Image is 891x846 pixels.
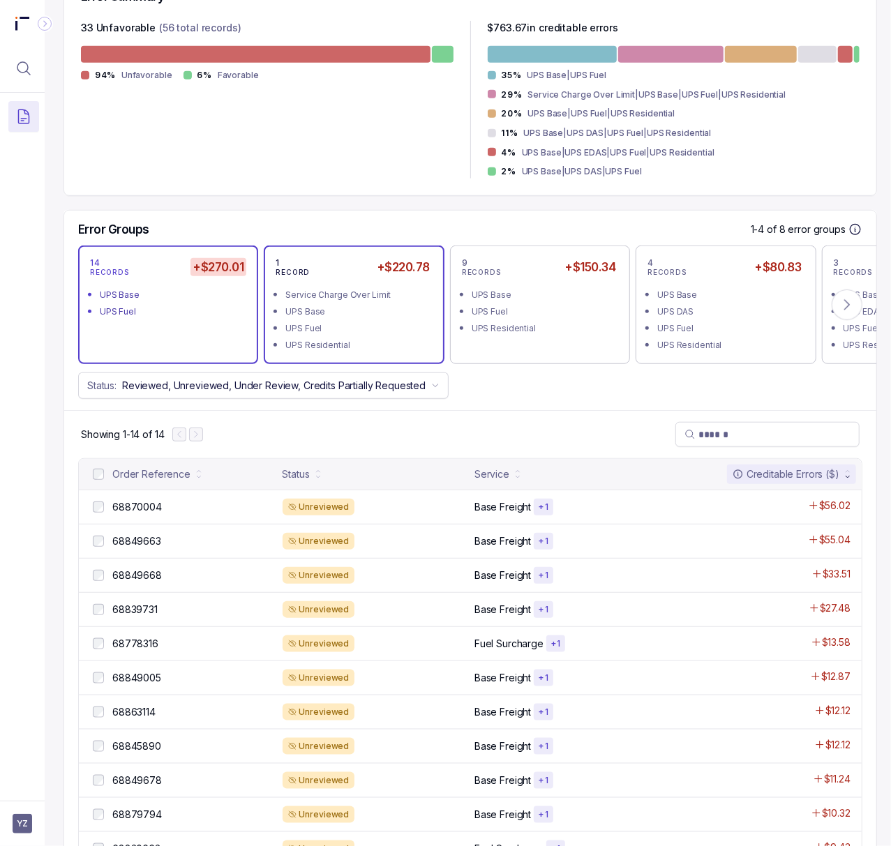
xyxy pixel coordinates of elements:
p: 68870004 [112,500,162,514]
p: Unfavorable [121,68,172,82]
p: $11.24 [824,772,851,786]
p: $13.58 [822,635,851,649]
h5: +$80.83 [751,258,804,276]
div: UPS Base [100,288,245,302]
p: + 1 [538,707,548,718]
p: Base Freight [474,808,531,822]
p: + 1 [538,570,548,581]
input: checkbox-checkbox [93,638,104,649]
p: 2% [502,166,516,177]
p: Base Freight [474,603,531,617]
div: Unreviewed [283,772,355,789]
p: 11% [502,128,518,139]
p: + 1 [538,775,548,786]
p: + 1 [551,638,561,649]
div: Order Reference [112,467,190,481]
p: RECORDS [834,269,873,277]
p: Base Freight [474,534,531,548]
div: Unreviewed [283,670,355,686]
div: Unreviewed [283,635,355,652]
div: UPS Base [657,288,802,302]
p: RECORD [276,269,310,277]
div: UPS Residential [285,338,430,352]
p: UPS Base|UPS Fuel|UPS Residential [527,107,675,121]
input: checkbox-checkbox [93,775,104,786]
div: Unreviewed [283,806,355,823]
p: UPS Base|UPS DAS|UPS Fuel [522,165,642,179]
p: RECORDS [90,269,129,277]
p: Base Freight [474,500,531,514]
p: + 1 [538,501,548,513]
p: Showing 1-14 of 14 [81,428,164,441]
div: Unreviewed [283,533,355,550]
p: + 1 [538,536,548,547]
p: Base Freight [474,773,531,787]
div: Unreviewed [283,704,355,720]
p: 1-4 of 8 [751,222,788,236]
p: 68849678 [112,773,162,787]
p: 68863114 [112,705,156,719]
p: 68849663 [112,534,161,548]
input: checkbox-checkbox [93,501,104,513]
div: UPS DAS [657,305,802,319]
p: Base Freight [474,671,531,685]
input: checkbox-checkbox [93,604,104,615]
p: 94% [95,70,116,81]
p: UPS Base|UPS DAS|UPS Fuel|UPS Residential [523,126,711,140]
div: Service Charge Over Limit [285,288,430,302]
p: (56 total records) [159,21,241,38]
input: checkbox-checkbox [93,741,104,752]
div: Service [474,467,509,481]
p: $12.87 [821,670,851,683]
p: 35% [502,70,522,81]
p: error groups [788,222,846,236]
p: $12.12 [825,704,851,718]
p: 68778316 [112,637,158,651]
p: Base Freight [474,568,531,582]
p: 3 [834,257,840,269]
p: $ 763.67 in creditable errors [488,21,618,38]
button: User initials [13,814,32,833]
div: Unreviewed [283,601,355,618]
p: + 1 [538,672,548,683]
button: Menu Icon Button DocumentTextIcon [8,101,39,132]
p: + 1 [538,741,548,752]
p: $27.48 [820,601,851,615]
input: checkbox-checkbox [93,536,104,547]
p: 6% [197,70,212,81]
p: Base Freight [474,739,531,753]
p: 4 [647,257,654,269]
p: 68845890 [112,739,161,753]
p: Service Charge Over Limit|UPS Base|UPS Fuel|UPS Residential [527,88,786,102]
p: Reviewed, Unreviewed, Under Review, Credits Partially Requested [122,379,426,393]
div: UPS Fuel [285,322,430,335]
p: Status: [87,379,117,393]
p: Base Freight [474,705,531,719]
p: Favorable [218,68,259,82]
p: 68879794 [112,808,162,822]
p: 14 [90,257,100,269]
div: Status [283,467,310,481]
h5: +$270.01 [190,258,247,276]
div: Remaining page entries [81,428,164,441]
input: checkbox-checkbox [93,469,104,480]
p: 68839731 [112,603,158,617]
div: UPS Fuel [100,305,245,319]
div: UPS Fuel [657,322,802,335]
input: checkbox-checkbox [93,809,104,820]
div: UPS Base [285,305,430,319]
p: UPS Base|UPS EDAS|UPS Fuel|UPS Residential [522,146,714,160]
input: checkbox-checkbox [93,570,104,581]
p: 4% [502,147,516,158]
h5: +$220.78 [374,258,433,276]
p: $12.12 [825,738,851,752]
p: $56.02 [819,499,851,513]
p: 1 [276,257,280,269]
p: UPS Base|UPS Fuel [527,68,606,82]
button: Menu Icon Button MagnifyingGlassIcon [8,53,39,84]
p: + 1 [538,604,548,615]
input: checkbox-checkbox [93,672,104,683]
h5: Error Groups [78,222,149,237]
p: RECORDS [647,269,687,277]
button: Status:Reviewed, Unreviewed, Under Review, Credits Partially Requested [78,372,449,399]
